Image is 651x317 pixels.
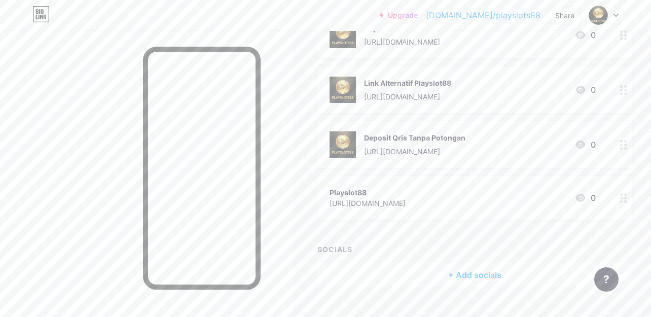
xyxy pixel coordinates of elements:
[364,78,451,88] div: Link Alternatif Playslot88
[317,244,632,255] div: SOCIALS
[364,132,465,143] div: Deposit Qris Tanpa Potongan
[364,37,445,47] div: [URL][DOMAIN_NAME]
[330,187,406,198] div: Playslot88
[574,192,596,204] div: 0
[574,84,596,96] div: 0
[317,263,632,287] div: + Add socials
[555,10,574,21] div: Share
[589,6,608,25] img: vera anubis
[364,146,465,157] div: [URL][DOMAIN_NAME]
[364,91,451,102] div: [URL][DOMAIN_NAME]
[426,9,540,21] a: [DOMAIN_NAME]/playslots88
[330,22,356,48] img: Deposit 50k Bonus 50k
[574,138,596,151] div: 0
[574,29,596,41] div: 0
[330,77,356,103] img: Link Alternatif Playslot88
[330,131,356,158] img: Deposit Qris Tanpa Potongan
[379,11,418,19] a: Upgrade
[330,198,406,208] div: [URL][DOMAIN_NAME]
